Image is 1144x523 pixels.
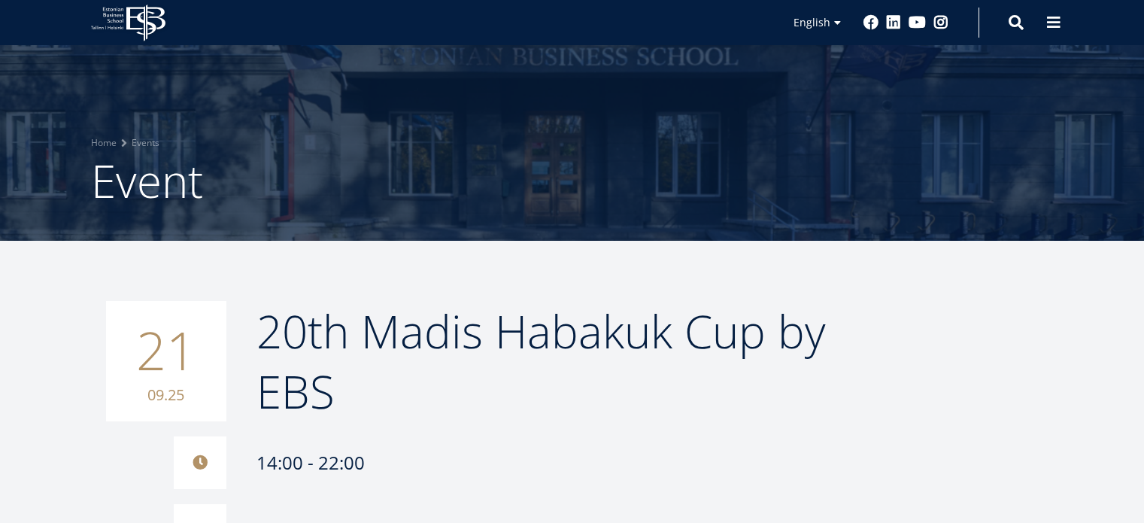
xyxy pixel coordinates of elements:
a: Instagram [933,15,948,30]
small: 09.25 [121,384,211,406]
a: Linkedin [886,15,901,30]
a: Facebook [863,15,878,30]
h1: Event [91,151,1054,211]
a: Home [91,135,117,151]
a: Youtube [909,15,926,30]
span: 20th Madis Habakuk Cup by EBS [256,300,826,422]
div: 14:00 - 22:00 [174,436,888,489]
a: Events [132,135,159,151]
div: 21 [106,301,226,421]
